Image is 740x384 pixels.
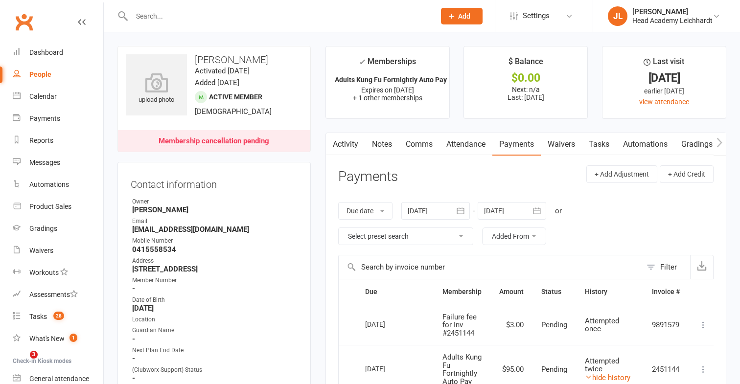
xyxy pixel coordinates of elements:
[13,262,103,284] a: Workouts
[132,276,298,285] div: Member Number
[13,218,103,240] a: Gradings
[660,165,714,183] button: + Add Credit
[586,165,657,183] button: + Add Adjustment
[132,245,298,254] strong: 0415558534
[69,334,77,342] span: 1
[473,86,578,101] p: Next: n/a Last: [DATE]
[29,269,59,276] div: Workouts
[29,92,57,100] div: Calendar
[30,351,38,359] span: 3
[326,133,365,156] a: Activity
[339,255,642,279] input: Search by invoice number
[482,227,546,245] button: Added From
[13,240,103,262] a: Waivers
[29,203,71,210] div: Product Sales
[353,94,422,102] span: + 1 other memberships
[132,315,298,324] div: Location
[523,5,550,27] span: Settings
[29,181,69,188] div: Automations
[365,361,410,376] div: [DATE]
[53,312,64,320] span: 28
[616,133,674,156] a: Automations
[335,76,447,84] strong: Adults Kung Fu Fortnightly Auto Pay
[132,304,298,313] strong: [DATE]
[132,354,298,363] strong: -
[29,48,63,56] div: Dashboard
[642,255,690,279] button: Filter
[441,8,483,24] button: Add
[442,313,477,338] span: Failure fee for Inv #2451144
[13,174,103,196] a: Automations
[356,279,434,304] th: Due
[365,316,410,332] div: [DATE]
[532,279,576,304] th: Status
[541,365,567,374] span: Pending
[131,175,298,190] h3: Contact information
[132,335,298,343] strong: -
[29,158,60,166] div: Messages
[492,133,541,156] a: Payments
[555,205,562,217] div: or
[13,328,103,350] a: What's New1
[13,196,103,218] a: Product Sales
[608,6,627,26] div: JL
[129,9,428,23] input: Search...
[132,205,298,214] strong: [PERSON_NAME]
[365,133,399,156] a: Notes
[643,305,689,345] td: 9891579
[582,133,616,156] a: Tasks
[632,7,713,16] div: [PERSON_NAME]
[585,316,619,334] span: Attempted once
[361,86,414,94] span: Expires on [DATE]
[611,73,717,83] div: [DATE]
[132,365,298,375] div: (Clubworx Support) Status
[13,86,103,108] a: Calendar
[644,55,684,73] div: Last visit
[13,306,103,328] a: Tasks 28
[195,67,250,75] time: Activated [DATE]
[29,313,47,320] div: Tasks
[29,136,53,144] div: Reports
[132,326,298,335] div: Guardian Name
[490,279,532,304] th: Amount
[29,247,53,254] div: Waivers
[29,70,51,78] div: People
[541,133,582,156] a: Waivers
[541,320,567,329] span: Pending
[458,12,470,20] span: Add
[639,98,689,106] a: view attendance
[473,73,578,83] div: $0.00
[29,291,78,298] div: Assessments
[359,55,416,73] div: Memberships
[632,16,713,25] div: Head Academy Leichhardt
[132,346,298,355] div: Next Plan End Date
[159,137,269,145] div: Membership cancellation pending
[132,197,298,206] div: Owner
[338,169,398,184] h3: Payments
[29,225,57,232] div: Gradings
[13,152,103,174] a: Messages
[29,375,89,383] div: General attendance
[132,236,298,246] div: Mobile Number
[12,10,36,34] a: Clubworx
[132,265,298,273] strong: [STREET_ADDRESS]
[29,335,65,342] div: What's New
[29,114,60,122] div: Payments
[576,279,643,304] th: History
[585,357,619,374] span: Attempted twice
[13,284,103,306] a: Assessments
[195,78,239,87] time: Added [DATE]
[13,108,103,130] a: Payments
[13,42,103,64] a: Dashboard
[209,93,262,101] span: Active member
[132,217,298,226] div: Email
[434,279,490,304] th: Membership
[132,284,298,293] strong: -
[660,261,677,273] div: Filter
[399,133,439,156] a: Comms
[439,133,492,156] a: Attendance
[338,202,393,220] button: Due date
[132,225,298,234] strong: [EMAIL_ADDRESS][DOMAIN_NAME]
[359,57,365,67] i: ✓
[490,305,532,345] td: $3.00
